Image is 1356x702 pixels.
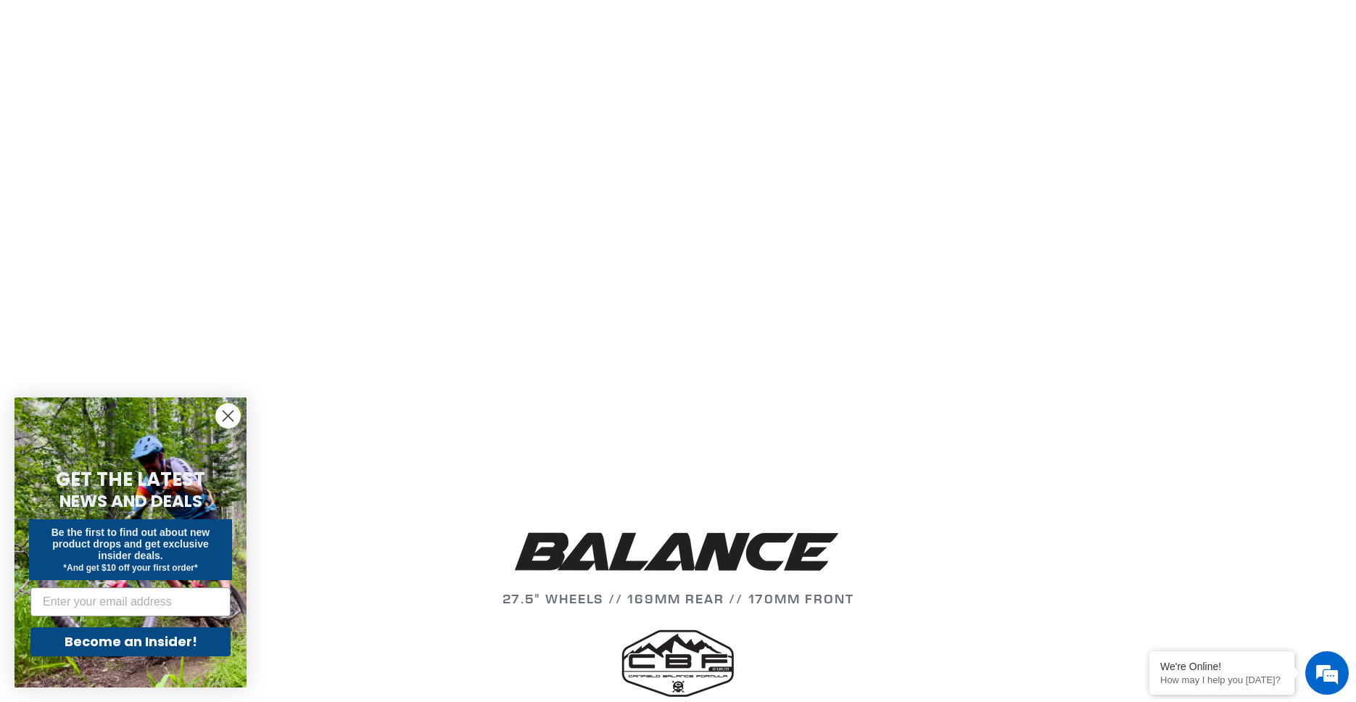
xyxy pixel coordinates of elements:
[503,590,854,607] span: 27.5" WHEELS // 169mm REAR // 170mm FRONT
[1160,674,1283,685] p: How may I help you today?
[1160,661,1283,672] div: We're Online!
[56,466,205,492] span: GET THE LATEST
[215,403,241,429] button: Close dialog
[51,526,210,561] span: Be the first to find out about new product drops and get exclusive insider deals.
[59,490,202,513] span: NEWS AND DEALS
[30,587,231,616] input: Enter your email address
[30,627,231,656] button: Become an Insider!
[63,563,197,573] span: *And get $10 off your first order*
